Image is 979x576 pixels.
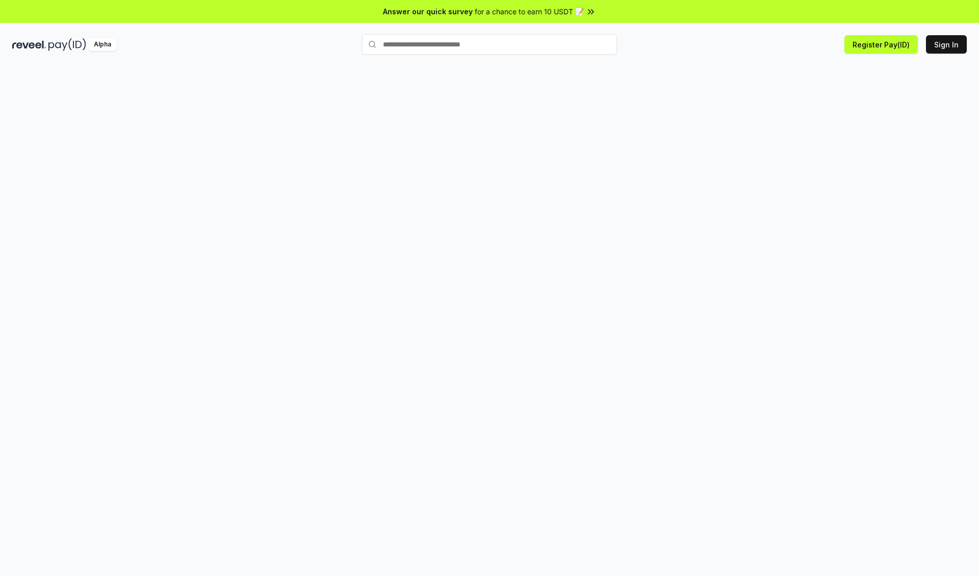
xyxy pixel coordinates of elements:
img: reveel_dark [12,38,46,51]
button: Sign In [926,35,967,54]
button: Register Pay(ID) [844,35,918,54]
span: for a chance to earn 10 USDT 📝 [475,6,584,17]
img: pay_id [48,38,86,51]
span: Answer our quick survey [383,6,473,17]
div: Alpha [88,38,117,51]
